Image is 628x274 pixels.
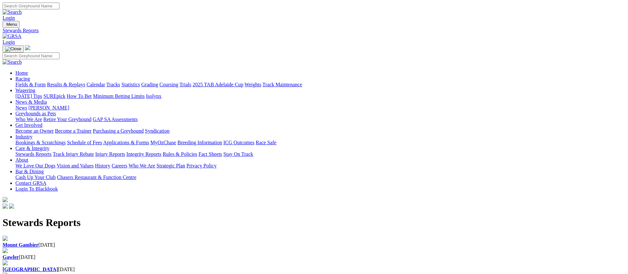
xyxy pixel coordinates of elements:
[15,140,625,146] div: Industry
[112,163,127,168] a: Careers
[3,242,39,248] a: Mount Gambier
[93,93,145,99] a: Minimum Betting Limits
[223,151,253,157] a: Stay On Track
[3,267,625,272] div: [DATE]
[163,151,197,157] a: Rules & Policies
[179,82,191,87] a: Trials
[15,169,44,174] a: Bar & Dining
[3,21,20,28] button: Toggle navigation
[15,151,625,157] div: Care & Integrity
[15,82,46,87] a: Fields & Form
[15,111,56,116] a: Greyhounds as Pets
[256,140,276,145] a: Race Safe
[15,105,27,110] a: News
[43,93,65,99] a: SUREpick
[95,163,110,168] a: History
[3,260,8,265] img: file-red.svg
[15,163,55,168] a: We Love Our Dogs
[15,93,625,99] div: Wagering
[3,254,625,260] div: [DATE]
[95,151,125,157] a: Injury Reports
[57,163,94,168] a: Vision and Values
[186,163,217,168] a: Privacy Policy
[15,163,625,169] div: About
[3,197,8,202] img: logo-grsa-white.png
[9,203,14,209] img: twitter.svg
[28,105,69,110] a: [PERSON_NAME]
[126,151,161,157] a: Integrity Reports
[223,140,254,145] a: ICG Outcomes
[3,254,19,260] a: Gawler
[93,128,144,134] a: Purchasing a Greyhound
[3,248,8,253] img: file-red.svg
[15,186,58,192] a: Login To Blackbook
[15,117,42,122] a: Who We Are
[5,46,21,52] img: Close
[141,82,158,87] a: Grading
[157,163,185,168] a: Strategic Plan
[55,128,92,134] a: Become a Trainer
[3,236,8,241] img: file-red.svg
[3,9,22,15] img: Search
[86,82,105,87] a: Calendar
[25,45,30,50] img: logo-grsa-white.png
[3,39,15,45] a: Login
[129,163,155,168] a: Who We Are
[3,15,15,21] a: Login
[47,82,85,87] a: Results & Replays
[193,82,243,87] a: 2025 TAB Adelaide Cup
[15,105,625,111] div: News & Media
[3,242,625,248] div: [DATE]
[3,28,625,33] a: Stewards Reports
[150,140,176,145] a: MyOzChase
[15,175,625,180] div: Bar & Dining
[3,217,625,229] h1: Stewards Reports
[159,82,178,87] a: Coursing
[6,22,17,27] span: Menu
[15,117,625,122] div: Greyhounds as Pets
[263,82,302,87] a: Track Maintenance
[53,151,94,157] a: Track Injury Rebate
[3,3,59,9] input: Search
[93,117,138,122] a: GAP SA Assessments
[15,128,54,134] a: Become an Owner
[57,175,136,180] a: Chasers Restaurant & Function Centre
[3,45,24,52] button: Toggle navigation
[15,146,49,151] a: Care & Integrity
[3,203,8,209] img: facebook.svg
[3,59,22,65] img: Search
[199,151,222,157] a: Fact Sheets
[106,82,120,87] a: Tracks
[15,76,30,81] a: Racing
[103,140,149,145] a: Applications & Forms
[15,128,625,134] div: Get Involved
[15,140,66,145] a: Bookings & Scratchings
[3,267,58,272] a: [GEOGRAPHIC_DATA]
[15,93,42,99] a: [DATE] Tips
[15,88,35,93] a: Wagering
[15,134,32,139] a: Industry
[15,157,28,163] a: About
[15,122,42,128] a: Get Involved
[67,140,102,145] a: Schedule of Fees
[15,180,46,186] a: Contact GRSA
[145,128,169,134] a: Syndication
[15,175,56,180] a: Cash Up Your Club
[3,52,59,59] input: Search
[15,82,625,88] div: Racing
[121,82,140,87] a: Statistics
[3,33,22,39] img: GRSA
[15,70,28,76] a: Home
[67,93,92,99] a: How To Bet
[15,151,51,157] a: Stewards Reports
[15,99,47,105] a: News & Media
[245,82,261,87] a: Weights
[177,140,222,145] a: Breeding Information
[146,93,161,99] a: Isolynx
[43,117,92,122] a: Retire Your Greyhound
